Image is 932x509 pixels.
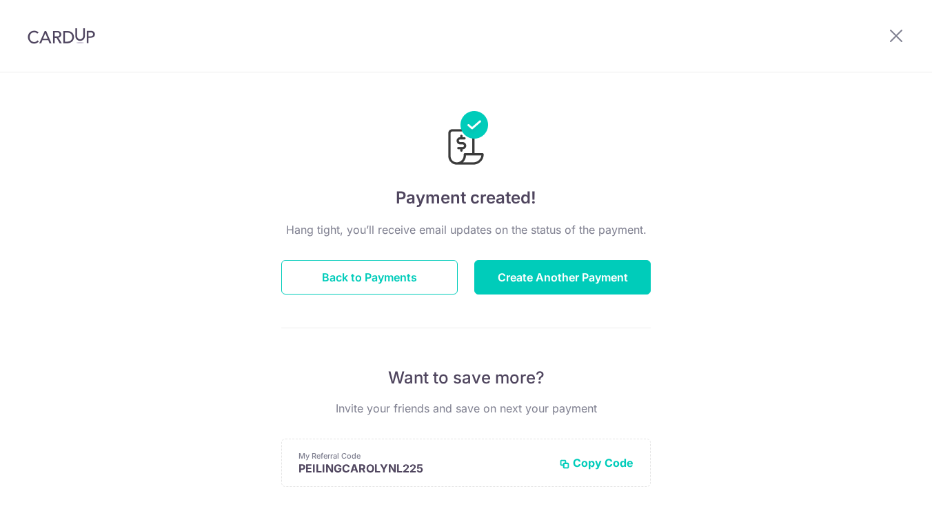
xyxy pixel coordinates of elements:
p: PEILINGCAROLYNL225 [298,461,548,475]
p: Want to save more? [281,367,651,389]
h4: Payment created! [281,186,651,210]
button: Back to Payments [281,260,458,295]
p: Invite your friends and save on next your payment [281,400,651,417]
button: Create Another Payment [474,260,651,295]
img: Payments [444,111,488,169]
p: My Referral Code [298,450,548,461]
img: CardUp [28,28,95,44]
button: Copy Code [559,456,634,470]
p: Hang tight, you’ll receive email updates on the status of the payment. [281,221,651,238]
